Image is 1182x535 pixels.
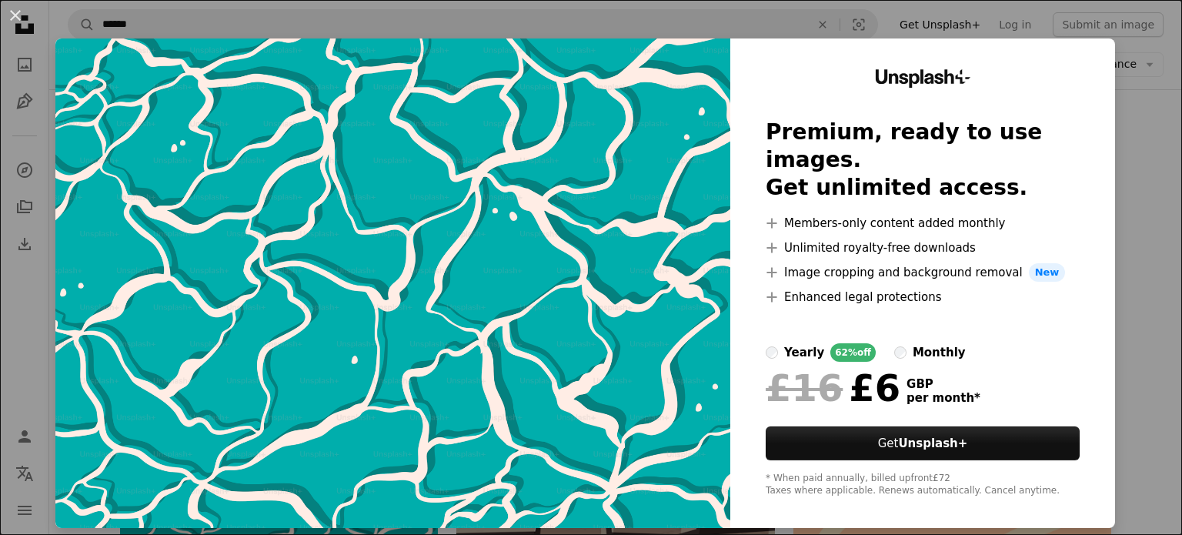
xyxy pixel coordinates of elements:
[766,263,1080,282] li: Image cropping and background removal
[766,239,1080,257] li: Unlimited royalty-free downloads
[830,343,876,362] div: 62% off
[766,473,1080,497] div: * When paid annually, billed upfront £72 Taxes where applicable. Renews automatically. Cancel any...
[766,214,1080,232] li: Members-only content added monthly
[784,343,824,362] div: yearly
[766,426,1080,460] button: GetUnsplash+
[907,391,980,405] span: per month *
[766,368,900,408] div: £6
[766,346,778,359] input: yearly62%off
[898,436,967,450] strong: Unsplash+
[907,377,980,391] span: GBP
[1029,263,1066,282] span: New
[913,343,966,362] div: monthly
[766,119,1080,202] h2: Premium, ready to use images. Get unlimited access.
[766,288,1080,306] li: Enhanced legal protections
[894,346,907,359] input: monthly
[766,368,843,408] span: £16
